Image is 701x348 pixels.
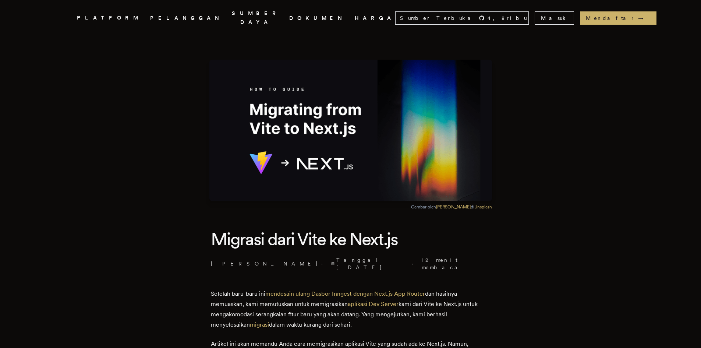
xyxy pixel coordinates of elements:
[638,15,651,21] font: →
[400,15,476,21] font: Sumber Terbuka
[488,15,507,21] font: 4,8
[77,15,141,21] font: PLATFORM
[507,15,527,21] font: ribu
[289,15,346,21] font: DOKUMEN
[211,300,478,328] font: kami dari Vite ke Next.js untuk mengakomodasi serangkaian fitur baru yang akan datang. Yang menge...
[265,290,425,297] a: mendesain ulang Dasbor Inngest dengan Next.js App Router
[211,228,398,250] font: Migrasi dari Vite ke Next.js
[412,261,419,267] font: ·
[150,15,223,21] font: PELANGGAN
[348,300,399,307] a: aplikasi Dev Server
[250,321,269,328] a: migrasi
[535,11,574,25] a: Masuk
[355,9,395,27] a: HARGA
[436,204,471,210] a: [PERSON_NAME]
[209,60,492,201] img: Gambar unggulan untuk postingan blog Migrasi dari Vite ke Next.js
[336,257,382,270] font: Tanggal [DATE]
[211,290,265,297] font: Setelah baru-baru ini
[77,9,141,27] button: PLATFORM
[541,15,568,21] font: Masuk
[269,321,352,328] font: dalam waktu kurang dari sehari.
[586,15,635,21] font: Mendaftar
[422,257,463,270] font: 12 menit membaca
[471,204,474,210] font: di
[150,9,223,27] a: PELANGGAN
[211,260,318,267] a: [PERSON_NAME]
[321,261,328,267] font: ·
[474,204,492,210] a: Unsplash
[580,11,656,25] a: Mendaftar
[355,15,395,21] font: HARGA
[411,204,436,210] font: Gambar oleh
[289,9,346,27] a: DOKUMEN
[232,9,280,27] button: SUMBER DAYA
[232,10,280,25] font: SUMBER DAYA
[211,261,318,267] font: [PERSON_NAME]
